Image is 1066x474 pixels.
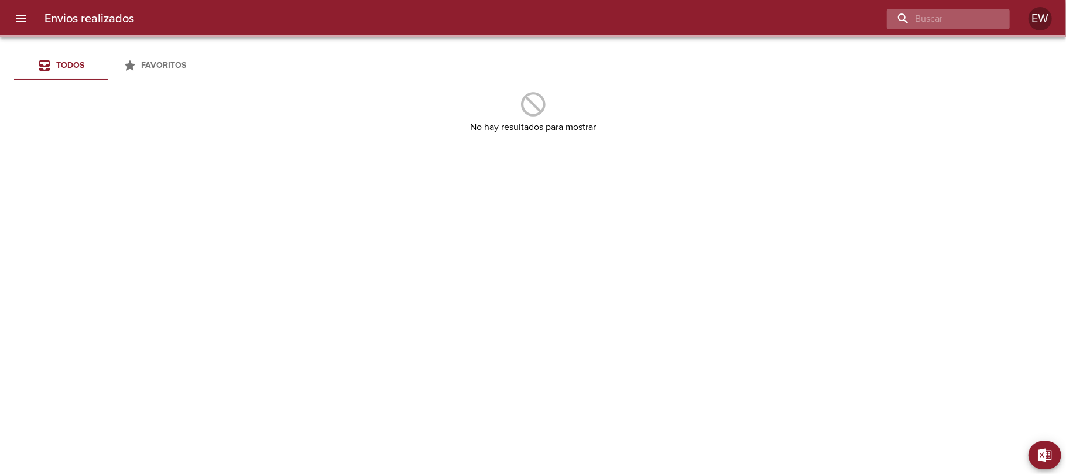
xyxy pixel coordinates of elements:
h6: Envios realizados [44,9,134,28]
span: Favoritos [142,60,187,70]
div: Abrir información de usuario [1029,7,1052,30]
button: Exportar Excel [1029,441,1061,469]
span: Todos [56,60,84,70]
div: EW [1029,7,1052,30]
div: Tabs Envios [14,52,201,80]
button: menu [7,5,35,33]
h6: No hay resultados para mostrar [470,119,596,135]
input: buscar [887,9,990,29]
